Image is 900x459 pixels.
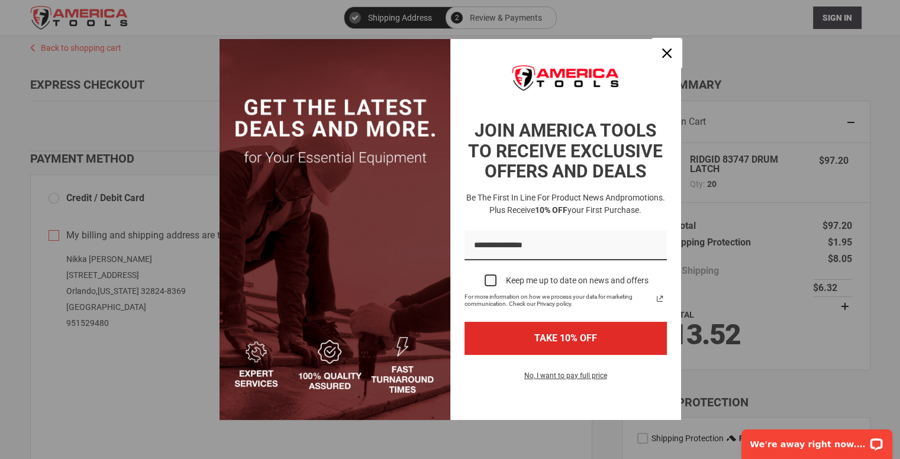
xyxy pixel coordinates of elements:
button: TAKE 10% OFF [464,322,667,354]
div: Keep me up to date on news and offers [506,276,649,286]
a: Read our Privacy Policy [653,292,667,306]
button: No, I want to pay full price [515,369,617,389]
strong: JOIN AMERICA TOOLS TO RECEIVE EXCLUSIVE OFFERS AND DEALS [468,120,663,182]
strong: 10% OFF [535,205,567,215]
button: Close [653,39,681,67]
svg: link icon [653,292,667,306]
span: For more information on how we process your data for marketing communication. Check our Privacy p... [464,293,653,308]
input: Email field [464,231,667,261]
svg: close icon [662,49,672,58]
span: promotions. Plus receive your first purchase. [489,193,665,215]
iframe: LiveChat chat widget [734,422,900,459]
h3: Be the first in line for product news and [462,192,669,216]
